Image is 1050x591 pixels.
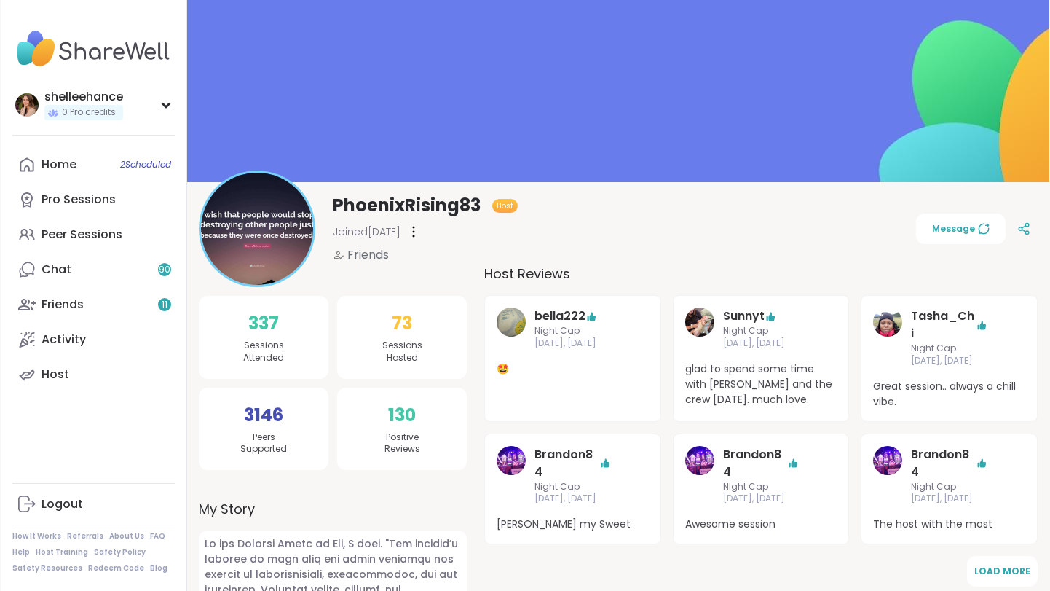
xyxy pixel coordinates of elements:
a: Brandon84 [911,446,976,481]
a: Host [12,357,175,392]
a: Brandon84 [873,446,902,506]
a: About Us [109,531,144,541]
img: ShareWell Nav Logo [12,23,175,74]
a: Peer Sessions [12,217,175,252]
a: Home2Scheduled [12,147,175,182]
div: shelleehance [44,89,123,105]
a: Tasha_Chi [911,308,976,343]
span: 90 [159,264,170,276]
span: The host with the most [873,517,1025,532]
img: shelleehance [15,93,39,117]
img: Tasha_Chi [873,308,902,337]
a: Safety Policy [94,547,146,557]
span: [DATE], [DATE] [723,337,800,350]
button: Message [916,214,1006,244]
a: bella222 [534,308,585,325]
a: Host Training [36,547,88,557]
img: PhoenixRising83 [201,173,313,285]
span: Peers Supported [240,431,287,456]
span: Message [932,222,990,235]
span: Night Cap [534,481,611,493]
span: Load More [974,565,1030,577]
span: Great session.. always a chill vibe. [873,379,1025,410]
span: Sessions Attended [243,340,284,364]
span: 130 [388,402,416,428]
div: Host [42,367,69,383]
div: Peer Sessions [42,227,122,243]
a: Safety Resources [12,563,82,574]
div: Home [42,157,76,173]
a: Redeem Code [88,563,144,574]
span: 2 Scheduled [120,159,171,171]
span: 3146 [244,402,283,428]
a: Brandon84 [497,446,526,506]
a: Blog [150,563,167,574]
span: Sessions Hosted [382,340,422,364]
img: Sunnyt [685,308,714,337]
button: Load More [967,556,1038,587]
a: Sunnyt [685,308,714,350]
span: PhoenixRising83 [333,194,481,217]
img: Brandon84 [497,446,526,475]
span: Awesome session [685,517,837,532]
a: How It Works [12,531,61,541]
a: Activity [12,322,175,357]
img: Brandon84 [873,446,902,475]
span: 🤩 [497,361,649,377]
div: Logout [42,496,83,512]
div: Chat [42,262,71,278]
img: bella222 [497,308,526,337]
span: [DATE], [DATE] [534,337,611,350]
a: Logout [12,487,175,522]
a: Brandon84 [685,446,714,506]
a: Sunnyt [723,308,765,325]
a: Friends11 [12,287,175,322]
a: FAQ [150,531,165,541]
span: Host [497,200,513,211]
span: 73 [392,310,412,337]
span: [DATE], [DATE] [723,493,800,505]
span: Night Cap [911,481,987,493]
div: Pro Sessions [42,192,116,208]
a: bella222 [497,308,526,350]
a: Tasha_Chi [873,308,902,367]
div: Friends [42,297,84,313]
a: Pro Sessions [12,182,175,217]
a: Brandon84 [723,446,788,481]
span: Friends [347,246,389,264]
a: Brandon84 [534,446,599,481]
span: glad to spend some time with [PERSON_NAME] and the crew [DATE]. much love. [685,361,837,407]
span: Night Cap [723,325,800,337]
span: Positive Reviews [384,431,420,456]
label: My Story [199,499,467,519]
img: Brandon84 [685,446,714,475]
span: 11 [162,299,167,311]
span: [DATE], [DATE] [911,493,987,505]
span: Night Cap [534,325,611,337]
span: [PERSON_NAME] my Sweet [497,517,649,532]
span: NIght Cap [723,481,800,493]
a: Referrals [67,531,103,541]
span: [DATE], [DATE] [911,355,987,367]
div: Activity [42,332,86,348]
a: Chat90 [12,252,175,287]
span: Joined [DATE] [333,224,400,239]
span: [DATE], [DATE] [534,493,611,505]
span: 337 [248,310,279,337]
span: 0 Pro credits [62,106,116,119]
a: Help [12,547,30,557]
span: Night Cap [911,343,987,355]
